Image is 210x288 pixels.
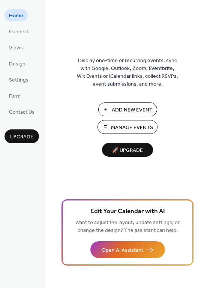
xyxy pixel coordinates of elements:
[106,145,148,156] span: 🚀 Upgrade
[75,218,180,236] span: Want to adjust the layout, update settings, or change the design? The assistant can help.
[4,73,33,86] a: Settings
[9,60,25,68] span: Design
[98,102,157,116] button: Add New Event
[9,44,23,52] span: Views
[102,143,153,157] button: 🚀 Upgrade
[77,57,178,88] span: Display one-time or recurring events, sync with Google, Outlook, Zoom, Eventbrite, Wix Events or ...
[9,76,28,84] span: Settings
[4,105,39,118] a: Contact Us
[9,108,34,116] span: Contact Us
[112,106,153,114] span: Add New Event
[97,120,157,134] button: Manage Events
[102,246,143,254] span: Open AI Assistant
[9,28,29,36] span: Connect
[9,92,21,100] span: Form
[4,57,30,70] a: Design
[4,9,28,21] a: Home
[4,129,39,143] button: Upgrade
[10,133,33,141] span: Upgrade
[90,241,165,258] button: Open AI Assistant
[90,206,165,217] span: Edit Your Calendar with AI
[111,124,153,132] span: Manage Events
[4,25,33,37] a: Connect
[4,89,25,102] a: Form
[9,12,23,20] span: Home
[4,41,27,53] a: Views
